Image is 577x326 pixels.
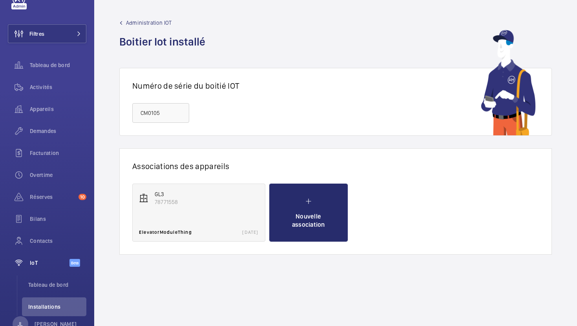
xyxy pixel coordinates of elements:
[30,61,86,69] span: Tableau de bord
[30,259,69,267] span: IoT
[119,35,210,49] h1: Boitier Iot installé
[30,105,86,113] span: Appareils
[132,81,239,91] h1: Numéro de série du boitié IOT
[155,190,259,198] p: GL3
[269,184,348,242] button: Nouvelle association
[30,193,75,201] span: Réserves
[481,30,536,135] img: mechanic using app
[30,237,86,245] span: Contacts
[8,24,86,43] button: Filtres
[126,19,172,27] span: Administration IOT
[132,103,189,123] input: WMXXXX, GMXXXX, AM...
[69,259,80,267] span: Beta
[30,149,86,157] span: Facturation
[242,229,258,235] p: [DATE]
[30,171,86,179] span: Overtime
[30,127,86,135] span: Demandes
[30,83,86,91] span: Activités
[139,229,192,235] p: ElevatorModuleThing
[132,161,539,171] h1: Associations des appareils
[139,193,148,203] img: elevator.svg
[28,303,86,311] span: Installations
[79,194,86,200] span: 10
[28,281,86,289] span: Tableau de bord
[29,30,44,38] span: Filtres
[155,198,259,206] p: 78771558
[30,215,86,223] span: Bilans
